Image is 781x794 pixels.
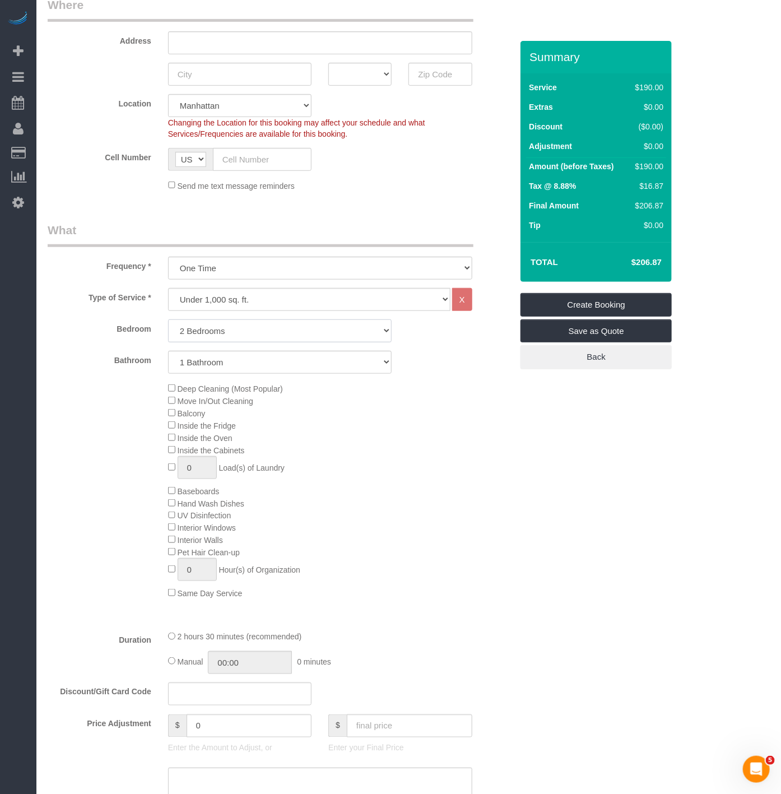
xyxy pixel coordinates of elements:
p: Enter the Amount to Adjust, or [168,742,312,754]
label: Cell Number [39,148,160,163]
span: Pet Hair Clean-up [178,548,240,557]
label: Location [39,94,160,109]
a: Back [520,345,672,369]
span: Hand Wash Dishes [178,499,244,508]
span: 5 [766,756,775,765]
span: Inside the Oven [178,434,233,443]
label: Final Amount [529,200,579,211]
input: final price [347,714,472,737]
label: Price Adjustment [39,714,160,730]
legend: What [48,222,473,247]
label: Extras [529,101,553,113]
span: Deep Cleaning (Most Popular) [178,384,283,393]
label: Tip [529,220,541,231]
div: $16.87 [631,180,663,192]
span: Move In/Out Cleaning [178,397,253,406]
span: Interior Windows [178,523,236,532]
div: $190.00 [631,161,663,172]
label: Bathroom [39,351,160,366]
span: $ [168,714,187,737]
label: Amount (before Taxes) [529,161,613,172]
span: Same Day Service [178,589,243,598]
strong: Total [531,257,558,267]
span: Manual [178,657,203,666]
label: Bedroom [39,319,160,335]
a: Create Booking [520,293,672,317]
span: UV Disinfection [178,511,231,520]
div: $206.87 [631,200,663,211]
label: Type of Service * [39,288,160,303]
h4: $206.87 [598,258,662,267]
div: $0.00 [631,220,663,231]
span: 2 hours 30 minutes (recommended) [178,633,302,642]
label: Discount/Gift Card Code [39,682,160,698]
span: Changing the Location for this booking may affect your schedule and what Services/Frequencies are... [168,118,425,138]
span: Baseboards [178,487,220,496]
label: Address [39,31,160,47]
span: $ [328,714,347,737]
span: Inside the Fridge [178,421,236,430]
span: Balcony [178,409,206,418]
input: Cell Number [213,148,312,171]
label: Discount [529,121,562,132]
p: Enter your Final Price [328,742,472,754]
div: $190.00 [631,82,663,93]
span: Load(s) of Laundry [219,463,285,472]
span: Interior Walls [178,536,223,545]
label: Service [529,82,557,93]
h3: Summary [529,50,666,63]
span: Hour(s) of Organization [219,565,301,574]
label: Adjustment [529,141,572,152]
input: City [168,63,312,86]
a: Save as Quote [520,319,672,343]
input: Zip Code [408,63,472,86]
span: Inside the Cabinets [178,446,245,455]
label: Duration [39,630,160,646]
div: $0.00 [631,141,663,152]
label: Frequency * [39,257,160,272]
label: Tax @ 8.88% [529,180,576,192]
span: Send me text message reminders [178,181,295,190]
img: Automaid Logo [7,11,29,27]
iframe: Intercom live chat [743,756,770,783]
div: $0.00 [631,101,663,113]
div: ($0.00) [631,121,663,132]
span: 0 minutes [297,657,331,666]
